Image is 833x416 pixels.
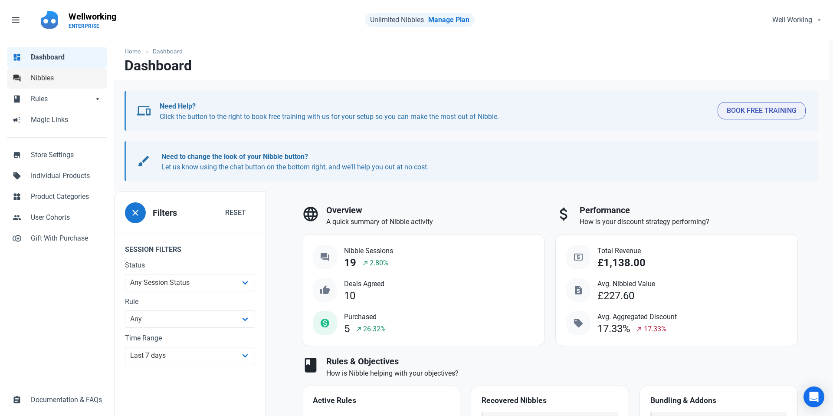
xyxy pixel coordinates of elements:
h3: Performance [580,205,798,215]
span: local_atm [573,252,584,262]
span: Deals Agreed [344,279,384,289]
span: thumb_up [320,285,330,295]
span: Store Settings [31,150,102,160]
h1: Dashboard [125,58,192,73]
div: 10 [344,290,355,302]
a: bookRulesarrow_drop_down [7,89,107,109]
span: Avg. Nibbled Value [597,279,655,289]
p: Click the button to the right to book free training with us for your setup so you can make the mo... [160,101,711,122]
div: Open Intercom Messenger [803,386,824,407]
label: Time Range [125,333,255,343]
b: Need Help? [160,102,196,110]
span: north_east [355,326,362,333]
span: Nibbles [31,73,102,83]
span: book [13,94,21,102]
span: Purchased [344,312,386,322]
span: monetization_on [320,318,330,328]
span: Well Working [772,15,812,25]
span: assignment [13,395,21,403]
h3: Filters [153,208,177,218]
legend: Session Filters [115,234,266,260]
button: Well Working [765,11,828,29]
span: sell [573,318,584,328]
h4: Active Rules [313,396,449,405]
b: Need to change the look of your Nibble button? [161,152,308,161]
div: £227.60 [597,290,634,302]
span: attach_money [555,205,573,223]
span: Documentation & FAQs [31,395,102,405]
a: Home [125,47,145,56]
span: Unlimited Nibbles [370,16,424,24]
span: language [302,205,319,223]
a: sellIndividual Products [7,165,107,186]
span: Total Revenue [597,246,646,256]
span: campaign [13,115,21,123]
a: campaignMagic Links [7,109,107,130]
a: control_point_duplicateGift With Purchase [7,228,107,249]
span: Gift With Purchase [31,233,102,244]
h3: Rules & Objectives [326,357,798,366]
span: question_answer [320,252,330,262]
nav: breadcrumbs [114,40,829,58]
span: User Cohorts [31,212,102,223]
span: close [130,208,141,218]
span: Individual Products [31,171,102,181]
p: A quick summary of Nibble activity [326,217,545,227]
h4: Bundling & Addons [650,396,787,405]
a: assignmentDocumentation & FAQs [7,390,107,410]
span: brush [137,154,151,168]
a: forumNibbles [7,68,107,89]
a: Manage Plan [428,16,469,24]
h4: Recovered Nibbles [482,396,618,405]
span: widgets [13,191,21,200]
div: 17.33% [597,323,630,335]
a: peopleUser Cohorts [7,207,107,228]
p: How is Nibble helping with your objectives? [326,368,798,379]
span: Rules [31,94,93,104]
a: WellworkingENTERPRISE [63,7,121,33]
button: Reset [216,204,255,221]
span: Book Free Training [727,106,797,116]
p: Let us know using the chat button on the bottom right, and we'll help you out at no cost. [161,152,797,172]
button: Book Free Training [718,102,806,119]
span: people [13,212,21,221]
p: Wellworking [69,10,116,23]
span: control_point_duplicate [13,233,21,242]
span: request_quote [573,285,584,295]
span: Dashboard [31,52,102,63]
div: £1,138.00 [597,257,646,269]
span: north_east [636,326,643,333]
span: Product Categories [31,191,102,202]
span: dashboard [13,52,21,61]
span: Avg. Aggregated Discount [597,312,677,322]
a: widgetsProduct Categories [7,186,107,207]
p: How is your discount strategy performing? [580,217,798,227]
span: sell [13,171,21,179]
span: Reset [225,208,246,218]
span: Magic Links [31,115,102,125]
div: 5 [344,323,350,335]
label: Status [125,260,255,271]
label: Rule [125,297,255,307]
span: arrow_drop_down [93,94,102,102]
span: 17.33% [644,324,666,334]
div: 19 [344,257,356,269]
span: book [302,357,319,374]
span: 2.80% [370,258,388,268]
span: forum [13,73,21,82]
button: close [125,202,146,223]
span: devices [137,104,151,118]
a: dashboardDashboard [7,47,107,68]
span: north_east [362,260,369,267]
span: store [13,150,21,158]
h3: Overview [326,205,545,215]
a: storeStore Settings [7,145,107,165]
span: Nibble Sessions [344,246,393,256]
span: menu [10,15,21,25]
span: 26.32% [363,324,386,334]
p: ENTERPRISE [69,23,116,30]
